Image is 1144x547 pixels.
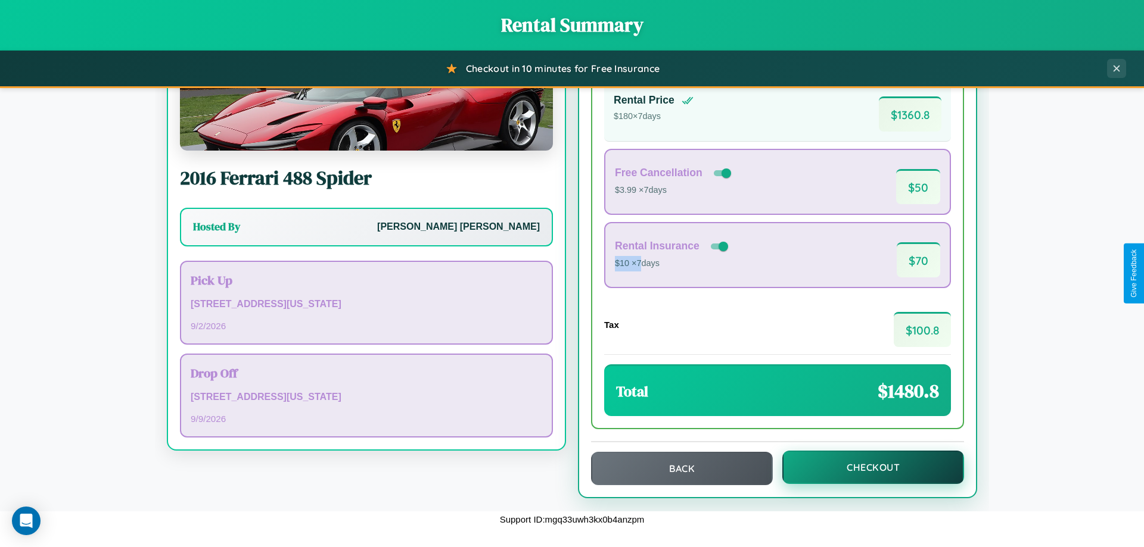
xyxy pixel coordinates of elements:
h4: Free Cancellation [615,167,702,179]
span: $ 1480.8 [878,378,939,404]
h4: Tax [604,320,619,330]
p: 9 / 9 / 2026 [191,411,542,427]
h3: Hosted By [193,220,240,234]
span: $ 70 [897,242,940,277]
p: [STREET_ADDRESS][US_STATE] [191,296,542,313]
p: $10 × 7 days [615,256,730,271]
h2: 2016 Ferrari 488 Spider [180,165,553,191]
div: Give Feedback [1130,249,1138,298]
button: Back [591,452,773,485]
h3: Total [616,382,648,401]
p: Support ID: mgq33uwh3kx0b4anzpm [500,511,645,527]
p: $3.99 × 7 days [615,183,733,198]
button: Checkout [782,451,964,484]
h1: Rental Summary [12,12,1132,38]
span: $ 50 [896,169,940,204]
p: $ 180 × 7 days [614,109,694,124]
div: Open Intercom Messenger [12,507,41,535]
h3: Pick Up [191,271,542,289]
p: [PERSON_NAME] [PERSON_NAME] [377,218,540,236]
h4: Rental Insurance [615,240,700,252]
span: $ 100.8 [894,312,951,347]
span: Checkout in 10 minutes for Free Insurance [466,62,660,74]
p: [STREET_ADDRESS][US_STATE] [191,389,542,406]
span: $ 1360.8 [879,96,941,132]
p: 9 / 2 / 2026 [191,318,542,334]
h3: Drop Off [191,364,542,382]
img: Ferrari 488 Spider [180,32,553,151]
h4: Rental Price [614,94,674,107]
